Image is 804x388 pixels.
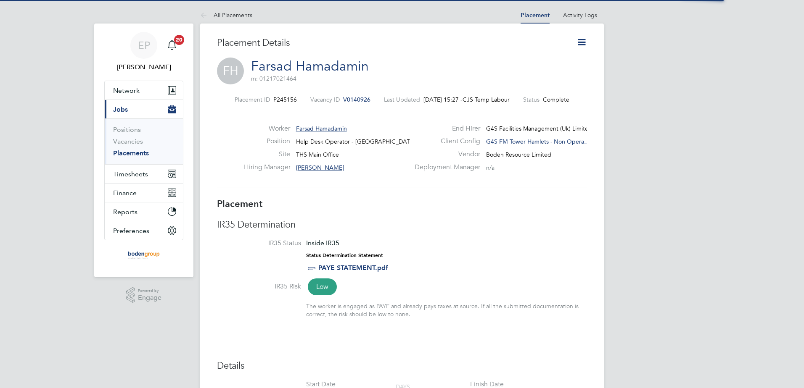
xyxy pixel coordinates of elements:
span: P245156 [273,96,297,103]
a: PAYE STATEMENT.pdf [318,264,388,272]
span: Preferences [113,227,149,235]
button: Network [105,81,183,100]
span: FH [217,58,244,84]
span: Inside IR35 [306,239,339,247]
label: Client Config [410,137,480,146]
span: [DATE] 15:27 - [423,96,463,103]
button: Finance [105,184,183,202]
button: Jobs [105,100,183,118]
label: Deployment Manager [410,163,480,172]
span: G4S Facilities Management (Uk) Limited [486,125,592,132]
div: The worker is engaged as PAYE and already pays taxes at source. If all the submitted documentatio... [306,302,587,317]
span: Timesheets [113,170,148,178]
span: [PERSON_NAME] [296,164,344,171]
a: 20 [164,32,180,59]
span: n/a [486,164,495,171]
span: Low [308,278,337,295]
a: Placement [521,12,550,19]
a: Positions [113,126,141,134]
span: Powered by [138,287,161,294]
button: Preferences [105,221,183,240]
h3: Details [217,360,587,372]
b: Placement [217,198,263,210]
span: Jobs [113,105,128,113]
span: Help Desk Operator - [GEOGRAPHIC_DATA] [296,138,416,145]
button: Timesheets [105,165,183,183]
a: EP[PERSON_NAME] [104,32,183,72]
span: CJS Temp Labour [463,96,510,103]
div: Jobs [105,118,183,164]
label: Position [244,137,290,146]
label: Hiring Manager [244,163,290,172]
label: Placement ID [235,96,270,103]
label: IR35 Status [217,239,301,248]
span: 20 [174,35,184,45]
label: Worker [244,124,290,133]
label: End Hirer [410,124,480,133]
button: Reports [105,202,183,221]
span: Reports [113,208,138,216]
a: Vacancies [113,137,143,145]
nav: Main navigation [94,24,193,277]
strong: Status Determination Statement [306,252,383,258]
label: Last Updated [384,96,420,103]
img: boden-group-logo-retina.png [125,249,163,262]
span: Boden Resource Limited [486,151,551,158]
label: Vendor [410,150,480,159]
span: EP [138,40,150,51]
a: Go to home page [104,249,183,262]
label: Status [523,96,540,103]
h3: Placement Details [217,37,564,49]
span: Farsad Hamadamin [296,125,347,132]
a: Placements [113,149,149,157]
a: Powered byEngage [126,287,162,303]
h3: IR35 Determination [217,219,587,231]
span: Finance [113,189,137,197]
span: Complete [543,96,569,103]
label: Site [244,150,290,159]
span: m: 01217021464 [251,75,296,82]
a: All Placements [200,11,252,19]
a: Activity Logs [563,11,597,19]
span: Eleanor Porter [104,62,183,72]
span: G4S FM Tower Hamlets - Non Opera… [486,138,590,145]
span: Network [113,87,140,94]
span: THS Main Office [296,151,339,158]
span: V0140926 [343,96,370,103]
label: Vacancy ID [310,96,340,103]
span: Engage [138,294,161,301]
label: IR35 Risk [217,282,301,291]
a: Farsad Hamadamin [251,58,369,74]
